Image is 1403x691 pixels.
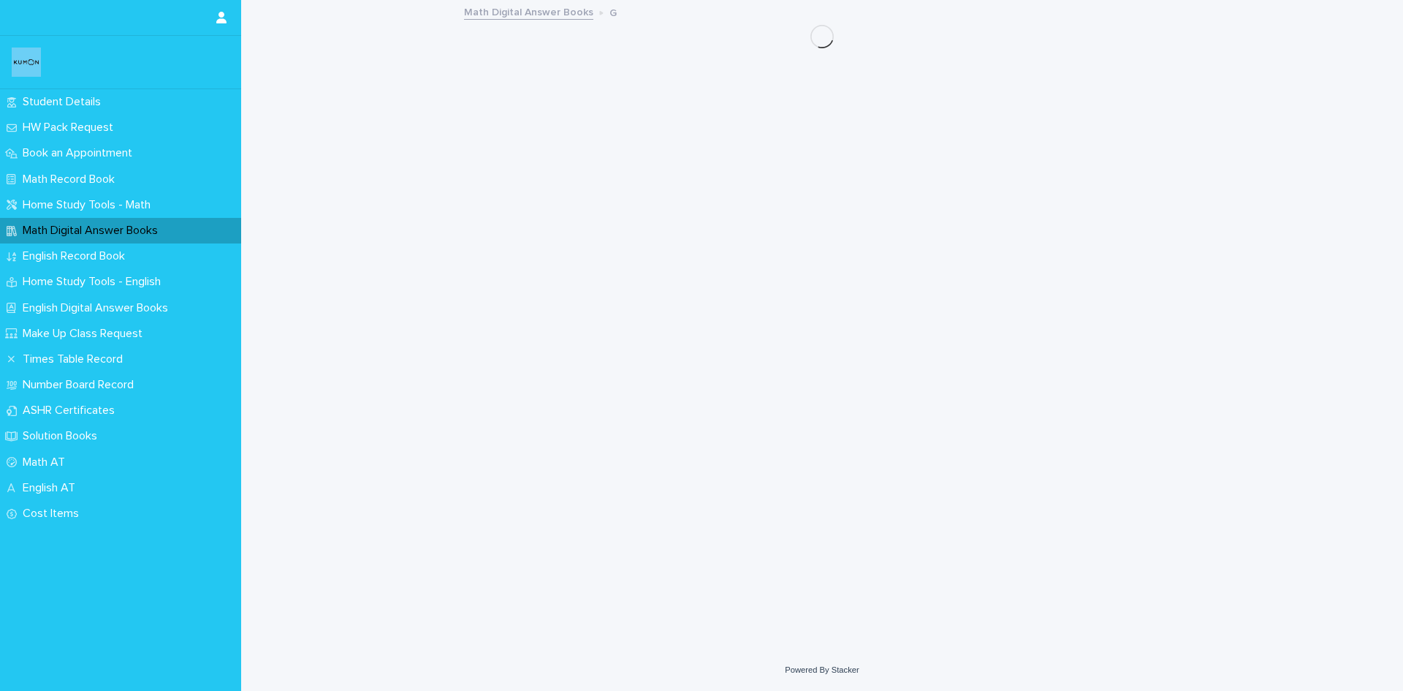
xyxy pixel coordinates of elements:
p: Math Digital Answer Books [17,224,170,238]
img: o6XkwfS7S2qhyeB9lxyF [12,48,41,77]
p: Solution Books [17,429,109,443]
p: English Digital Answer Books [17,301,180,315]
p: Make Up Class Request [17,327,154,341]
p: G [609,4,617,20]
p: HW Pack Request [17,121,125,135]
a: Math Digital Answer Books [464,3,593,20]
p: English Record Book [17,249,137,263]
p: Cost Items [17,507,91,521]
p: Home Study Tools - Math [17,198,162,212]
a: Powered By Stacker [785,665,859,674]
p: Home Study Tools - English [17,275,172,289]
p: ASHR Certificates [17,404,126,418]
p: Student Details [17,95,113,109]
p: Math AT [17,456,77,469]
p: Number Board Record [17,378,145,392]
p: English AT [17,481,87,495]
p: Book an Appointment [17,146,144,160]
p: Math Record Book [17,173,126,186]
p: Times Table Record [17,352,134,366]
